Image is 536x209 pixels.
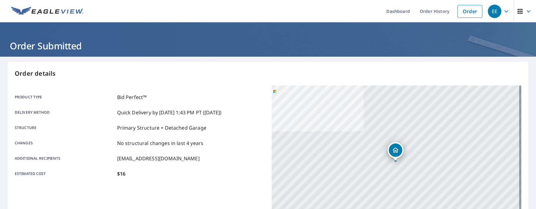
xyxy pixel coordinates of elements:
p: Additional recipients [15,155,115,162]
a: Order [458,5,482,18]
h1: Order Submitted [7,40,529,52]
div: EE [488,5,501,18]
p: Product type [15,93,115,101]
p: Delivery method [15,109,115,116]
p: No structural changes in last 4 years [117,139,204,147]
div: Dropped pin, building 1, Residential property, 2188 Alisa Maria Way Las Vegas, NV 89104 [388,142,404,161]
p: Quick Delivery by [DATE] 1:43 PM PT ([DATE]) [117,109,222,116]
p: Changes [15,139,115,147]
p: Structure [15,124,115,131]
img: EV Logo [11,7,83,16]
p: Bid Perfect™ [117,93,147,101]
p: [EMAIL_ADDRESS][DOMAIN_NAME] [117,155,200,162]
p: Order details [15,69,521,78]
p: Primary Structure + Detached Garage [117,124,206,131]
p: Estimated cost [15,170,115,177]
p: $16 [117,170,125,177]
